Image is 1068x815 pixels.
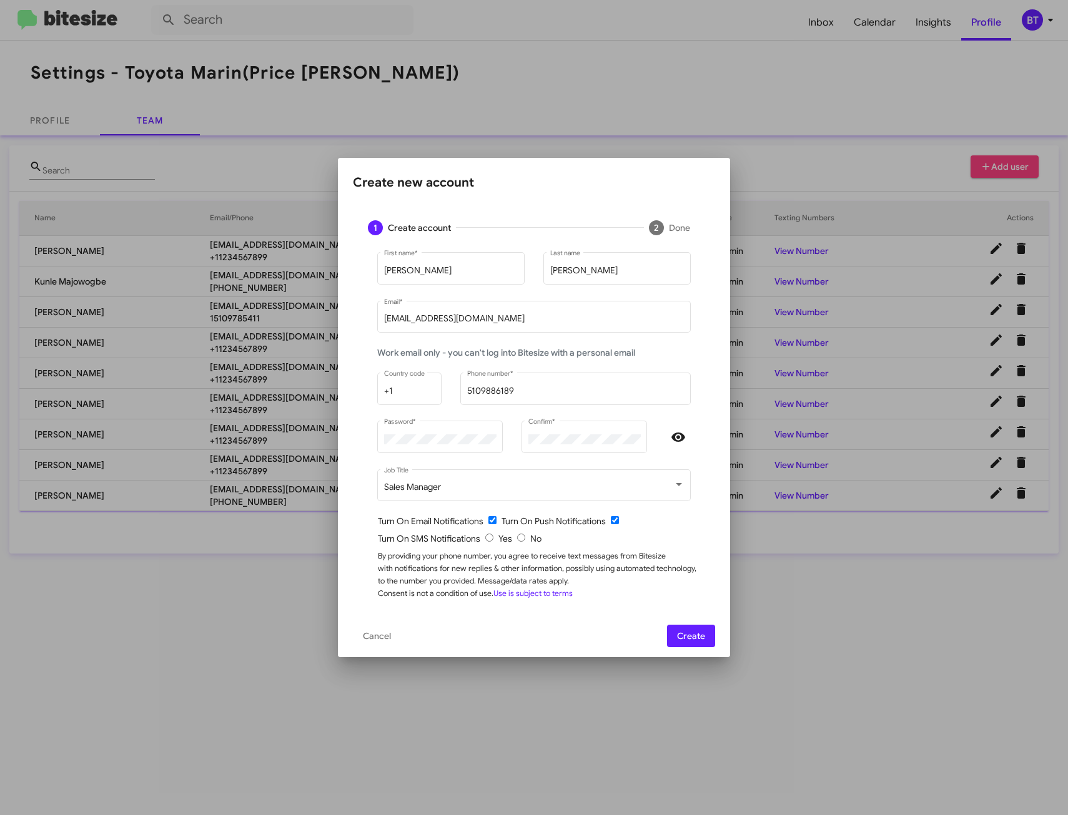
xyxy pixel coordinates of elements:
input: example@mail.com [384,314,685,324]
input: 23456789 [467,386,685,396]
span: Turn On SMS Notifications [378,533,480,544]
input: Example: John [384,266,518,276]
span: Turn On Push Notifications [502,515,606,527]
span: Work email only - you can't log into Bitesize with a personal email [377,347,635,358]
button: Create [667,625,715,647]
button: Cancel [353,625,401,647]
span: Yes [498,533,512,544]
span: Create [677,625,705,647]
input: Example: Wick [550,266,685,276]
button: Hide password [666,425,691,450]
div: Create new account [353,173,715,193]
span: Cancel [363,625,391,647]
span: Sales Manager [384,481,441,492]
a: Use is subject to terms [493,588,573,598]
span: Turn On Email Notifications [378,515,483,527]
div: By providing your phone number, you agree to receive text messages from Bitesize with notificatio... [378,550,700,600]
span: No [530,533,541,544]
